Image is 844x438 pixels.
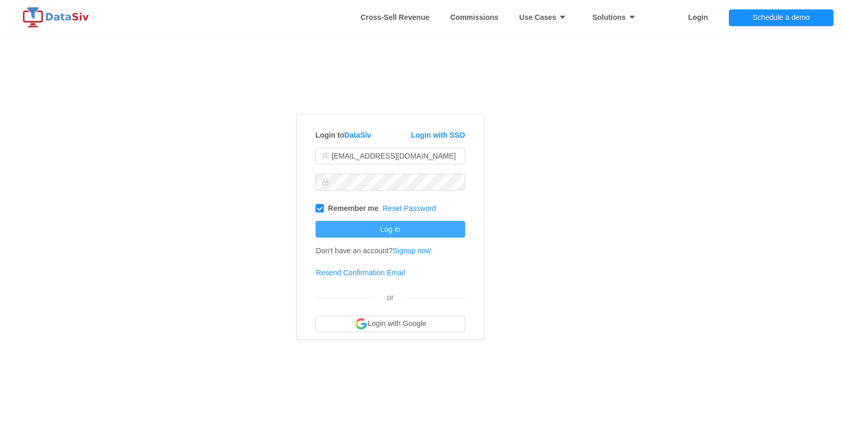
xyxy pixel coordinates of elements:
[411,131,465,139] a: Login with SSO
[328,204,379,212] strong: Remember me
[450,2,498,33] a: Commissions
[592,13,641,21] strong: Solutions
[316,221,465,238] button: Log in
[626,14,636,21] i: icon: caret-down
[322,178,329,186] i: icon: lock
[316,148,465,164] input: Email
[316,268,405,277] a: Resend Confirmation Email
[316,316,465,332] button: Login with Google
[729,9,834,26] button: Schedule a demo
[316,240,432,262] td: Don't have an account?
[387,293,394,302] span: or
[519,13,571,21] strong: Use Cases
[21,7,94,28] img: logo
[361,2,430,33] a: Whitespace
[556,14,566,21] i: icon: caret-down
[316,131,372,139] strong: Login to
[688,2,708,33] a: Login
[393,246,431,255] a: Signup now
[322,152,329,160] i: icon: user
[382,204,436,212] a: Reset Password
[344,131,371,139] a: DataSiv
